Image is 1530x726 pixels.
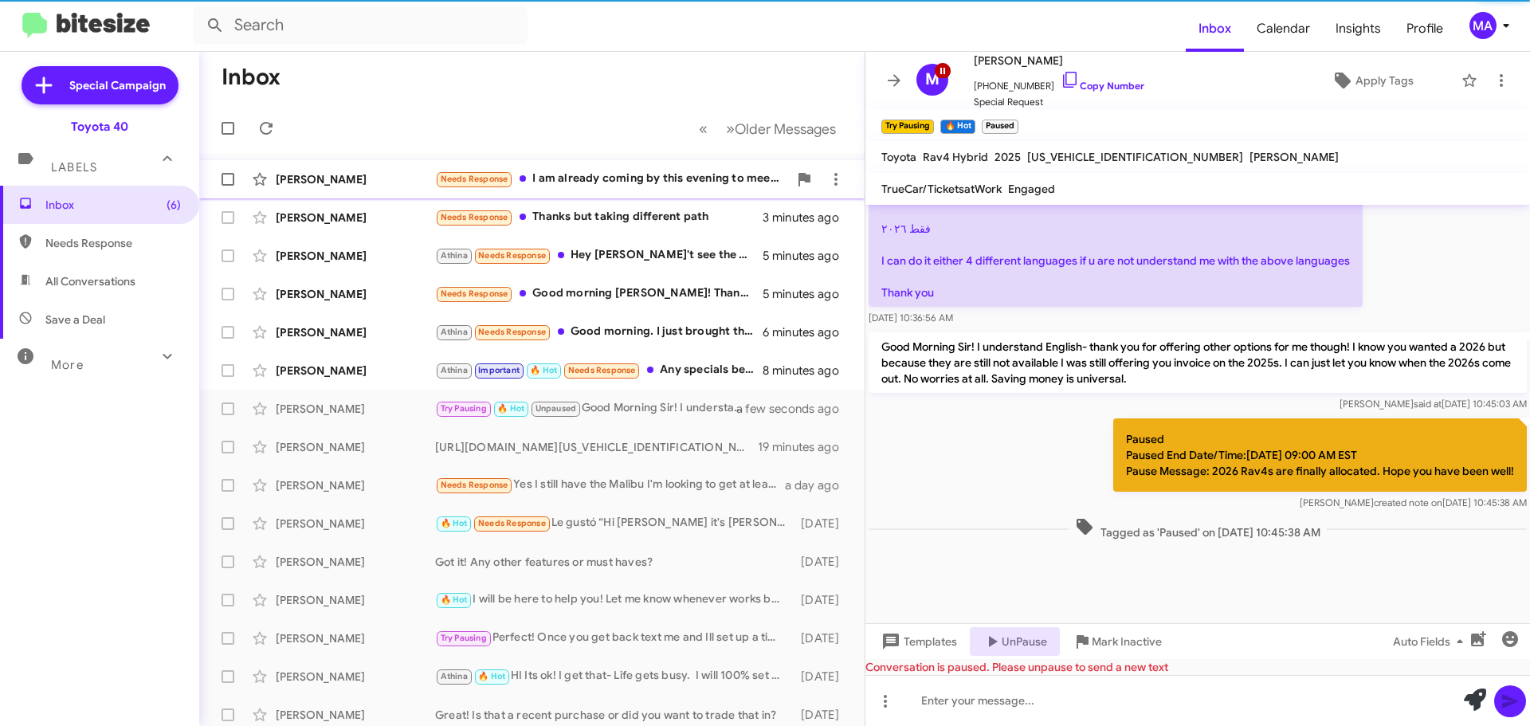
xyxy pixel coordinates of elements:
p: Paused Paused End Date/Time:[DATE] 09:00 AM EST Pause Message: 2026 Rav4s are finally allocated. ... [1113,418,1527,492]
span: Labels [51,160,97,175]
span: Tagged as 'Paused' on [DATE] 10:45:38 AM [1069,517,1327,540]
div: 5 minutes ago [763,248,852,264]
div: I am already coming by this evening to meet [PERSON_NAME]. Thanks for your message [435,170,788,188]
div: Hey [PERSON_NAME]'t see the Crown mentioned in the list of invoice pricing models. Yes? No? [435,246,763,265]
span: Engaged [1008,182,1055,196]
div: [PERSON_NAME] [276,477,435,493]
div: [DATE] [793,554,852,570]
span: Athina [441,250,468,261]
span: Templates [878,627,957,656]
span: Save a Deal [45,312,105,328]
div: Le gustó “Hi [PERSON_NAME] it's [PERSON_NAME] at Ourisman Toyota 40. Get ready to hit the road wi... [435,514,793,532]
div: [DATE] [793,669,852,685]
span: 🔥 Hot [478,671,505,681]
span: Needs Response [441,480,508,490]
span: Needs Response [478,250,546,261]
span: [PHONE_NUMBER] [974,70,1144,94]
nav: Page navigation example [690,112,845,145]
div: 3 minutes ago [763,210,852,226]
div: I will be here to help you! Let me know whenever works best for you [435,591,793,609]
div: [DATE] [793,516,852,532]
a: Profile [1394,6,1456,52]
span: Needs Response [441,288,508,299]
span: Mark Inactive [1092,627,1162,656]
div: MA [1469,12,1497,39]
span: said at [1414,398,1442,410]
span: Athina [441,327,468,337]
button: UnPause [970,627,1060,656]
span: TrueCar/TicketsatWork [881,182,1002,196]
span: [US_VEHICLE_IDENTIFICATION_NUMBER] [1027,150,1243,164]
button: Auto Fields [1380,627,1482,656]
span: Older Messages [735,120,836,138]
div: [PERSON_NAME] [276,248,435,264]
div: [PERSON_NAME] [276,592,435,608]
span: Inbox [1186,6,1244,52]
div: [PERSON_NAME] [276,401,435,417]
span: M [925,67,940,92]
div: [PERSON_NAME] [276,210,435,226]
span: Special Request [974,94,1144,110]
a: Calendar [1244,6,1323,52]
div: Conversation is paused. Please unpause to send a new text [865,659,1530,675]
div: [PERSON_NAME] [276,363,435,379]
span: Try Pausing [441,633,487,643]
span: Athina [441,671,468,681]
div: [PERSON_NAME] [276,439,435,455]
span: 🔥 Hot [530,365,557,375]
span: 🔥 Hot [497,403,524,414]
span: Toyota [881,150,916,164]
div: [PERSON_NAME] [276,707,435,723]
button: Previous [689,112,717,145]
span: More [51,358,84,372]
div: [DATE] [793,592,852,608]
span: Needs Response [45,235,181,251]
div: Good morning. I just brought the Camry with the White Exterior and Red inside XSE AWD at [PERSON_... [435,323,763,341]
button: Mark Inactive [1060,627,1175,656]
span: Special Campaign [69,77,166,93]
div: Good morning [PERSON_NAME]! Thank you for reaching out. My wife and I have decided to delay our n... [435,285,763,303]
span: Needs Response [478,518,546,528]
input: Search [193,6,528,45]
span: Auto Fields [1393,627,1469,656]
span: [PERSON_NAME] [1249,150,1339,164]
div: Perfect! Once you get back text me and Ill set up a time to swing by to meet with me and Ill give... [435,629,793,647]
div: [PERSON_NAME] [276,324,435,340]
span: 🔥 Hot [441,518,468,528]
a: Copy Number [1061,80,1144,92]
span: (6) [167,197,181,213]
div: [PERSON_NAME] [276,630,435,646]
span: Inbox [45,197,181,213]
span: Needs Response [441,212,508,222]
span: [DATE] 10:36:56 AM [869,312,953,324]
div: [PERSON_NAME] [276,286,435,302]
div: Got it! Any other features or must haves? [435,554,793,570]
span: Needs Response [478,327,546,337]
div: Good Morning Sir! I understand English- thank you for offering other options for me though! I kno... [435,399,756,418]
div: 5 minutes ago [763,286,852,302]
span: Unpaused [535,403,577,414]
div: [DATE] [793,707,852,723]
div: [PERSON_NAME] [276,171,435,187]
span: [PERSON_NAME] [974,51,1144,70]
div: Any specials being ran on the 4Runners? [435,361,763,379]
a: Special Campaign [22,66,178,104]
span: Needs Response [441,174,508,184]
button: Apply Tags [1290,66,1453,95]
div: Toyota 40 [71,119,128,135]
a: Insights [1323,6,1394,52]
button: Next [716,112,845,145]
span: « [699,119,708,139]
span: Apply Tags [1355,66,1414,95]
span: All Conversations [45,273,135,289]
span: [PERSON_NAME] [DATE] 10:45:03 AM [1340,398,1527,410]
span: Important [478,365,520,375]
div: HI Its ok! I get that- Life gets busy. I will 100% set you up with [PERSON_NAME]- We will see you... [435,667,793,685]
span: 🔥 Hot [441,595,468,605]
span: Try Pausing [441,403,487,414]
div: [PERSON_NAME] [276,669,435,685]
div: a day ago [785,477,852,493]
